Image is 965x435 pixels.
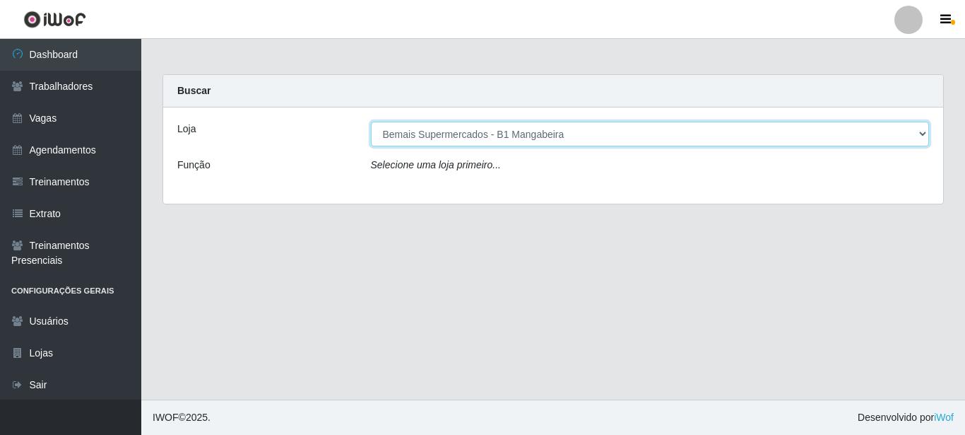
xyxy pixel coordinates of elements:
[177,158,211,173] label: Função
[23,11,86,28] img: CoreUI Logo
[177,85,211,96] strong: Buscar
[153,410,211,425] span: © 2025 .
[934,412,954,423] a: iWof
[371,159,501,170] i: Selecione uma loja primeiro...
[177,122,196,137] label: Loja
[858,410,954,425] span: Desenvolvido por
[153,412,179,423] span: IWOF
